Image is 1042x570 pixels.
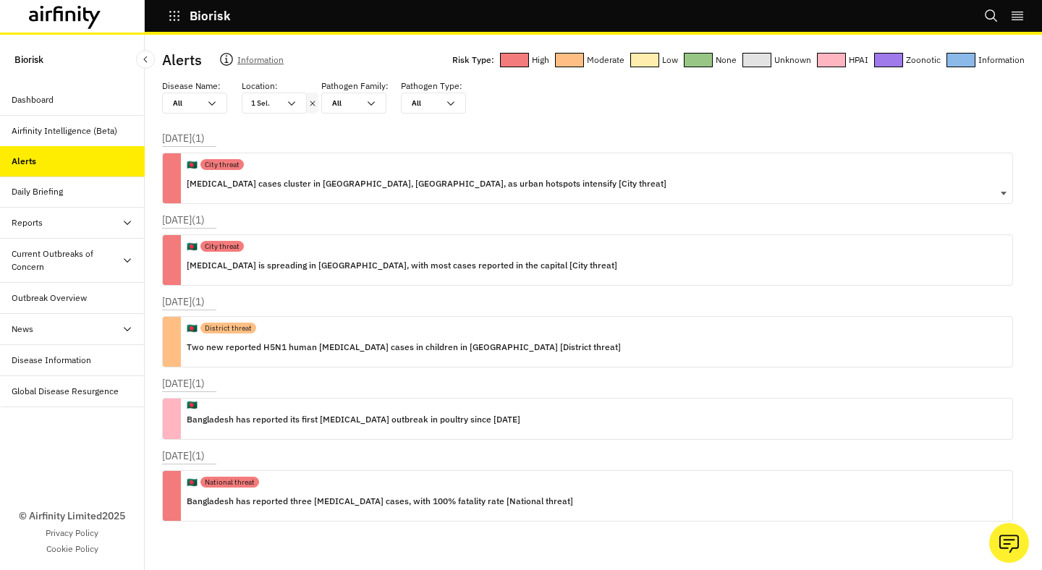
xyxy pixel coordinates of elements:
[321,80,389,93] p: Pathogen Family :
[12,93,54,106] div: Dashboard
[19,509,125,524] p: © Airfinity Limited 2025
[532,52,549,68] p: High
[12,323,33,336] div: News
[187,240,198,253] p: 🇧🇩
[168,4,231,28] button: Biorisk
[187,258,617,273] p: [MEDICAL_DATA] is spreading in [GEOGRAPHIC_DATA], with most cases reported in the capital [City t...
[187,176,666,192] p: [MEDICAL_DATA] cases cluster in [GEOGRAPHIC_DATA], [GEOGRAPHIC_DATA], as urban hotspots intensify...
[162,448,205,464] p: [DATE] ( 1 )
[46,527,98,540] a: Privacy Policy
[187,476,198,489] p: 🇧🇩
[187,339,621,355] p: Two new reported H5N1 human [MEDICAL_DATA] cases in children in [GEOGRAPHIC_DATA] [District threat]
[242,93,286,113] div: 1 Sel.
[12,185,63,198] div: Daily Briefing
[162,80,221,93] p: Disease Name :
[12,292,87,305] div: Outbreak Overview
[187,493,573,509] p: Bangladesh has reported three [MEDICAL_DATA] cases, with 100% fatality rate [National threat]
[989,523,1029,563] button: Ask our analysts
[984,4,999,28] button: Search
[587,52,624,68] p: Moderate
[162,49,202,71] p: Alerts
[237,52,284,72] p: Information
[716,52,737,68] p: None
[401,80,462,93] p: Pathogen Type :
[12,216,43,229] div: Reports
[205,323,252,333] p: District threat
[906,52,941,68] p: Zoonotic
[978,52,1025,68] p: Information
[12,354,91,367] div: Disease Information
[205,159,240,170] p: City threat
[136,50,155,69] button: Close Sidebar
[190,9,231,22] p: Biorisk
[205,241,240,252] p: City threat
[162,294,205,310] p: [DATE] ( 1 )
[12,247,122,273] div: Current Outbreaks of Concern
[849,52,868,68] p: HPAI
[12,155,36,168] div: Alerts
[162,213,205,228] p: [DATE] ( 1 )
[187,158,198,171] p: 🇧🇩
[187,412,520,427] p: Bangladesh has reported its first [MEDICAL_DATA] outbreak in poultry since [DATE]
[662,52,678,68] p: Low
[12,124,117,137] div: Airfinity Intelligence (Beta)
[14,46,43,73] p: Biorisk
[162,376,205,391] p: [DATE] ( 1 )
[187,322,198,335] p: 🇧🇩
[774,52,811,68] p: Unknown
[12,385,119,398] div: Global Disease Resurgence
[187,399,198,412] p: 🇧🇩
[205,477,255,488] p: National threat
[452,52,494,68] p: Risk Type:
[242,80,278,93] p: Location :
[162,131,205,146] p: [DATE] ( 1 )
[46,543,98,556] a: Cookie Policy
